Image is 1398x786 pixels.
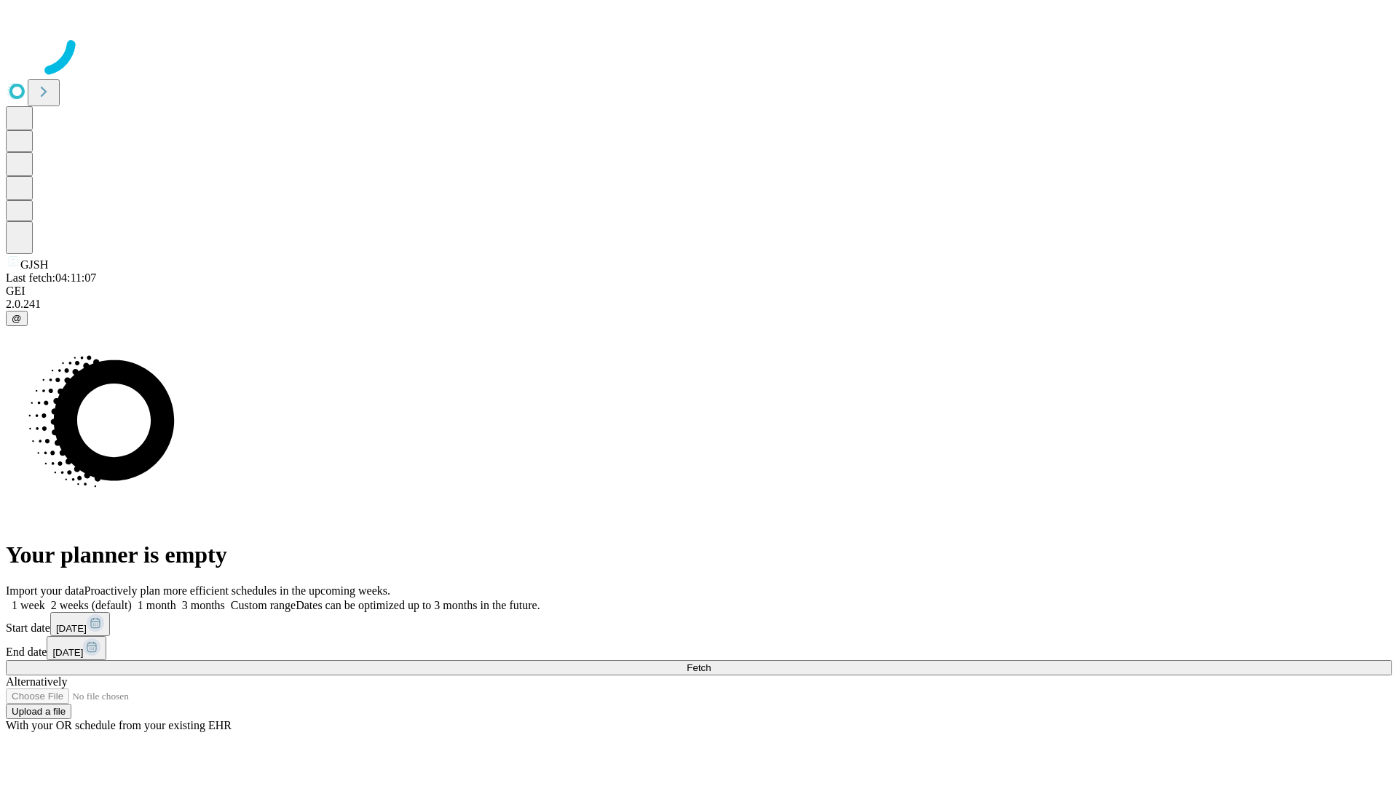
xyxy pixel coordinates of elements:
[50,612,110,636] button: [DATE]
[6,636,1392,660] div: End date
[12,599,45,611] span: 1 week
[231,599,296,611] span: Custom range
[20,258,48,271] span: GJSH
[51,599,132,611] span: 2 weeks (default)
[138,599,176,611] span: 1 month
[6,675,67,688] span: Alternatively
[84,584,390,597] span: Proactively plan more efficient schedules in the upcoming weeks.
[6,660,1392,675] button: Fetch
[6,541,1392,568] h1: Your planner is empty
[6,612,1392,636] div: Start date
[6,704,71,719] button: Upload a file
[6,285,1392,298] div: GEI
[12,313,22,324] span: @
[6,271,96,284] span: Last fetch: 04:11:07
[47,636,106,660] button: [DATE]
[52,647,83,658] span: [DATE]
[56,623,87,634] span: [DATE]
[687,662,711,673] span: Fetch
[296,599,540,611] span: Dates can be optimized up to 3 months in the future.
[6,719,232,731] span: With your OR schedule from your existing EHR
[6,311,28,326] button: @
[182,599,225,611] span: 3 months
[6,584,84,597] span: Import your data
[6,298,1392,311] div: 2.0.241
